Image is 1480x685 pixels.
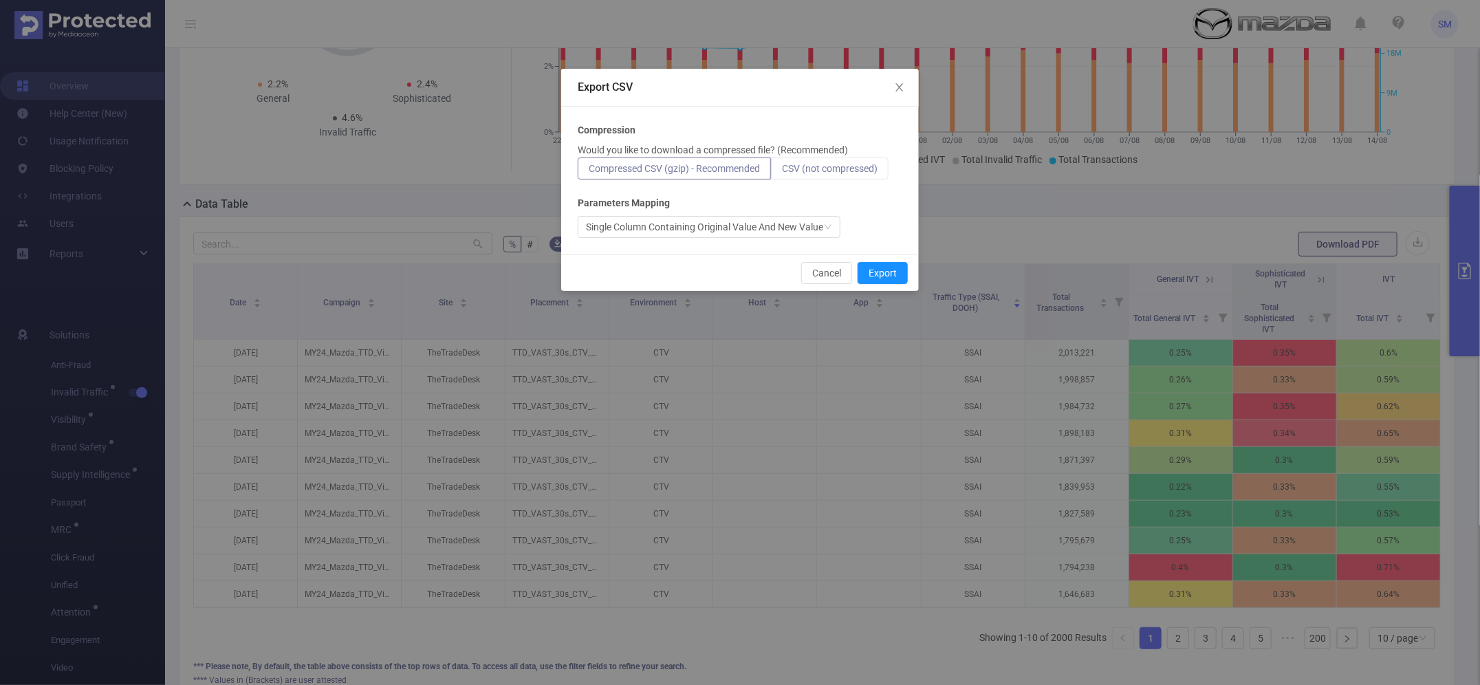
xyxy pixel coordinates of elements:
div: Export CSV [578,80,902,95]
i: icon: down [824,223,832,232]
b: Parameters Mapping [578,196,670,210]
i: icon: close [894,82,905,93]
button: Export [858,262,908,284]
b: Compression [578,123,635,138]
button: Close [880,69,919,107]
span: Compressed CSV (gzip) - Recommended [589,163,760,174]
p: Would you like to download a compressed file? (Recommended) [578,143,848,157]
span: CSV (not compressed) [782,163,878,174]
div: Single Column Containing Original Value And New Value [586,217,823,237]
button: Cancel [801,262,852,284]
